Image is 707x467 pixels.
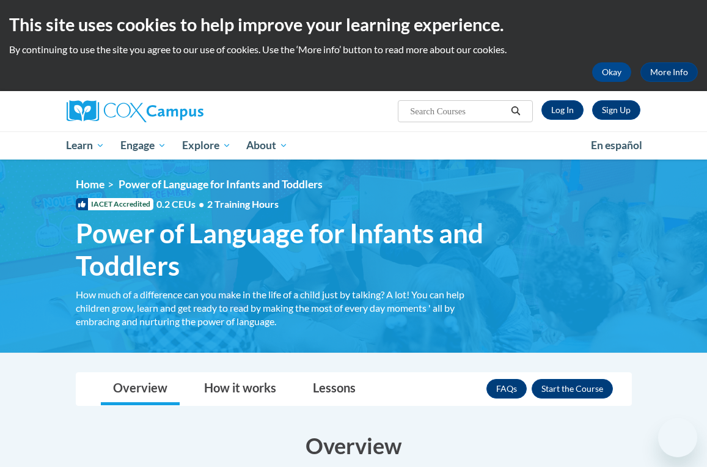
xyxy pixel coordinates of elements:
[207,198,279,210] span: 2 Training Hours
[76,198,153,210] span: IACET Accredited
[9,12,698,37] h2: This site uses cookies to help improve your learning experience.
[120,138,166,153] span: Engage
[409,104,507,119] input: Search Courses
[658,418,697,457] iframe: Button to launch messaging window
[583,133,650,158] a: En español
[192,373,288,405] a: How it works
[76,217,497,282] span: Power of Language for Infants and Toddlers
[76,430,632,461] h3: Overview
[76,178,104,191] a: Home
[76,288,497,328] div: How much of a difference can you make in the life of a child just by talking? A lot! You can help...
[238,131,296,160] a: About
[592,100,640,120] a: Register
[174,131,239,160] a: Explore
[9,43,698,56] p: By continuing to use the site you agree to our use of cookies. Use the ‘More info’ button to read...
[67,100,246,122] a: Cox Campus
[119,178,323,191] span: Power of Language for Infants and Toddlers
[592,62,631,82] button: Okay
[112,131,174,160] a: Engage
[507,104,525,119] button: Search
[57,131,650,160] div: Main menu
[246,138,288,153] span: About
[541,100,584,120] a: Log In
[486,379,527,399] a: FAQs
[301,373,368,405] a: Lessons
[156,197,279,211] span: 0.2 CEUs
[101,373,180,405] a: Overview
[66,138,104,153] span: Learn
[199,198,204,210] span: •
[532,379,613,399] button: Enroll
[640,62,698,82] a: More Info
[591,139,642,152] span: En español
[182,138,231,153] span: Explore
[67,100,203,122] img: Cox Campus
[59,131,113,160] a: Learn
